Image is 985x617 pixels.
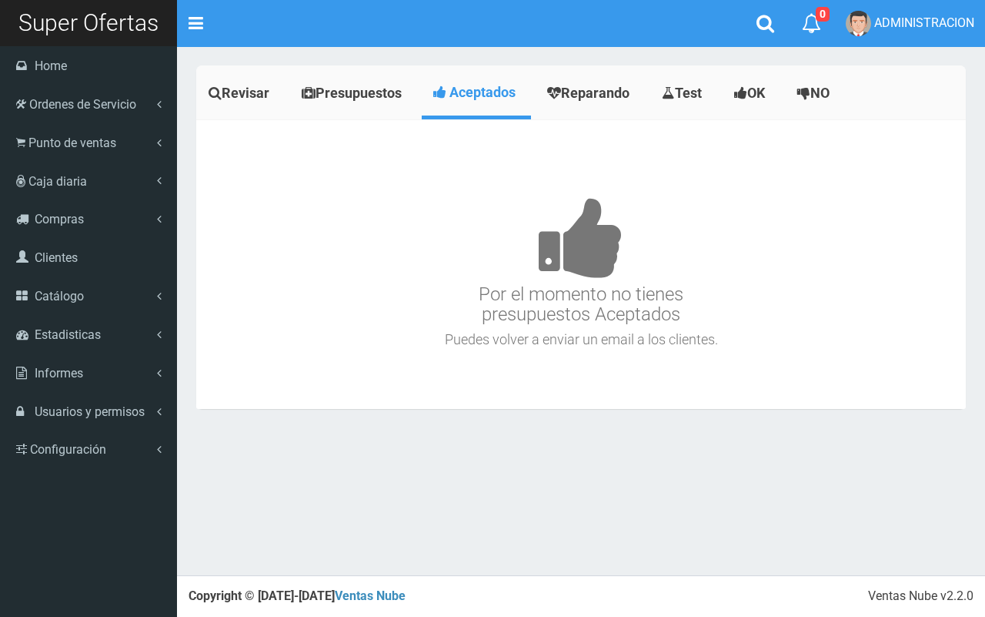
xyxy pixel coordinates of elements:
[874,15,974,30] span: ADMINISTRACION
[30,442,106,457] span: Configuración
[561,85,629,101] span: Reparando
[675,85,702,101] span: Test
[316,85,402,101] span: Presupuestos
[35,212,84,226] span: Compras
[35,59,67,73] span: Home
[785,69,846,117] a: NO
[18,9,159,36] span: Super Ofertas
[200,332,962,347] h4: Puedes volver a enviar un email a los clientes.
[35,289,84,303] span: Catálogo
[196,69,285,117] a: Revisar
[846,11,871,36] img: User Image
[28,136,116,150] span: Punto de ventas
[289,69,418,117] a: Presupuestos
[535,69,646,117] a: Reparando
[35,366,83,381] span: Informes
[35,404,145,419] span: Usuarios y permisos
[810,85,830,101] span: NO
[35,327,101,342] span: Estadisticas
[816,7,830,22] span: 0
[29,97,136,112] span: Ordenes de Servicio
[868,588,973,605] div: Ventas Nube v2.2.0
[649,69,718,117] a: Test
[189,588,406,603] strong: Copyright © [DATE]-[DATE]
[449,84,516,100] span: Aceptados
[747,85,765,101] span: OK
[200,151,962,325] h3: Por el momento no tienes presupuestos Aceptados
[28,174,87,189] span: Caja diaria
[35,250,78,265] span: Clientes
[722,69,781,117] a: OK
[335,588,406,603] a: Ventas Nube
[422,69,531,116] a: Aceptados
[222,85,269,101] span: Revisar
